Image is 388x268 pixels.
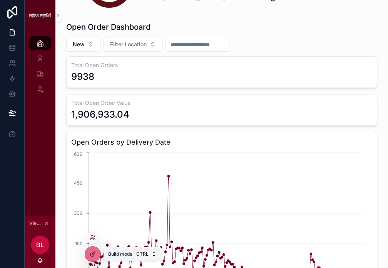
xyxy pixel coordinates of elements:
button: Select Button [104,37,162,52]
tspan: 300 [74,210,83,216]
img: App logo [29,13,51,18]
div: scrollable content [25,31,55,106]
div: 9938 [71,71,94,83]
span: BL [36,240,44,249]
span: Ctrl [135,250,149,258]
h3: Total Open Orders [71,61,372,69]
h3: Total Open Order Value [71,99,372,107]
span: Viewing as [PERSON_NAME] [29,220,42,226]
tspan: 450 [74,180,83,186]
span: New [73,40,85,48]
tspan: 150 [75,241,83,246]
h1: Open Order Dashboard [66,22,151,32]
tspan: 600 [74,151,83,157]
span: E [151,251,157,257]
div: 1,906,933.04 [71,108,129,121]
span: Filter Location [110,40,147,48]
button: Select Button [66,37,100,52]
span: Build mode [108,251,132,257]
h3: Open Orders by Delivery Date [71,137,372,148]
